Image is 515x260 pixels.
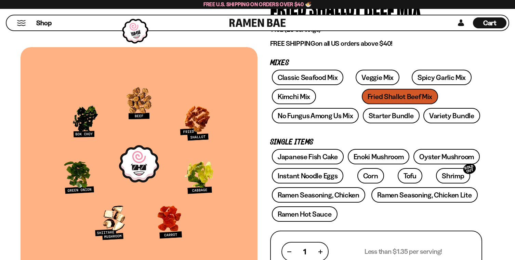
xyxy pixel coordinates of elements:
[303,247,306,256] span: 1
[272,149,344,164] a: Japanese Fish Cake
[412,70,472,85] a: Spicy Garlic Mix
[270,60,482,66] p: Mixes
[371,187,477,203] a: Ramen Seasoning, Chicken Lite
[483,19,497,27] span: Cart
[423,108,480,123] a: Variety Bundle
[36,17,52,28] a: Shop
[356,70,399,85] a: Veggie Mix
[203,1,312,8] span: Free U.S. Shipping on Orders over $40 🍜
[413,149,480,164] a: Oyster Mushroom
[272,187,365,203] a: Ramen Seasoning, Chicken
[348,149,410,164] a: Enoki Mushroom
[272,70,343,85] a: Classic Seafood Mix
[473,15,506,30] a: Cart
[365,247,442,256] p: Less than $1.35 per serving!
[462,162,477,176] div: SOLD OUT
[272,168,343,183] a: Instant Noodle Eggs
[272,89,316,104] a: Kimchi Mix
[357,168,384,183] a: Corn
[36,18,52,28] span: Shop
[270,139,482,146] p: Single Items
[17,20,26,26] button: Mobile Menu Trigger
[272,206,338,222] a: Ramen Hot Sauce
[270,39,315,47] strong: FREE SHIPPING
[398,168,422,183] a: Tofu
[272,108,359,123] a: No Fungus Among Us Mix
[436,168,470,183] a: ShrimpSOLD OUT
[270,39,482,48] p: on all US orders above $40!
[363,108,420,123] a: Starter Bundle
